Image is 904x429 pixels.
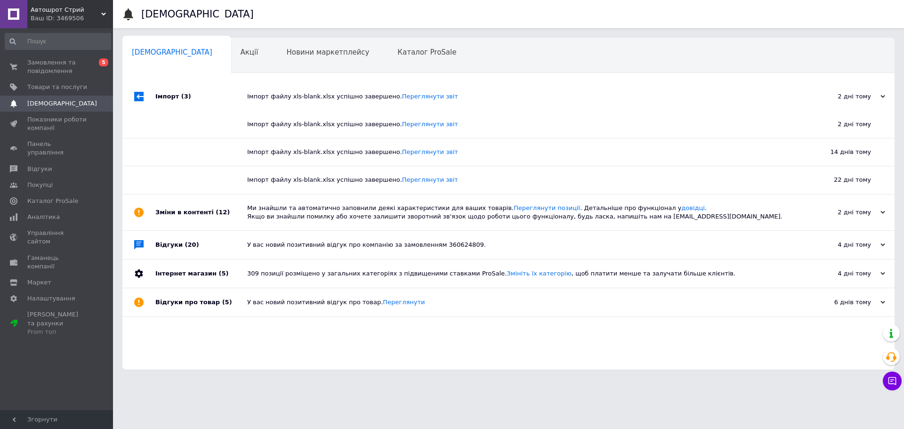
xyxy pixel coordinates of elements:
a: довідці [681,204,705,211]
div: Імпорт файлу xls-blank.xlsx успішно завершено. [247,148,777,156]
span: Каталог ProSale [397,48,456,57]
span: [DEMOGRAPHIC_DATA] [27,99,97,108]
div: 2 дні тому [791,92,885,101]
div: 2 дні тому [791,208,885,217]
span: Аналітика [27,213,60,221]
div: 22 дні тому [777,166,895,194]
span: Автошрот Стрий [31,6,101,14]
div: 2 дні тому [777,111,895,138]
h1: [DEMOGRAPHIC_DATA] [141,8,254,20]
div: Ми знайшли та автоматично заповнили деякі характеристики для ваших товарів. . Детальніше про функ... [247,204,791,221]
div: Імпорт файлу xls-blank.xlsx успішно завершено. [247,120,777,129]
span: Панель управління [27,140,87,157]
span: Покупці [27,181,53,189]
span: Показники роботи компанії [27,115,87,132]
a: Переглянути звіт [402,176,458,183]
a: Змініть їх категорію [507,270,572,277]
div: Відгуки [155,231,247,259]
span: Каталог ProSale [27,197,78,205]
span: Відгуки [27,165,52,173]
span: Гаманець компанії [27,254,87,271]
div: Зміни в контенті [155,194,247,230]
a: Переглянути позиції [514,204,580,211]
div: 4 дні тому [791,269,885,278]
span: 5 [99,58,108,66]
span: (12) [216,209,230,216]
div: 14 днів тому [777,138,895,166]
div: Відгуки про товар [155,288,247,316]
a: Переглянути звіт [402,148,458,155]
div: 309 позиції розміщено у загальних категоріях з підвищеними ставками ProSale. , щоб платити менше ... [247,269,791,278]
span: Новини маркетплейсу [286,48,369,57]
span: Управління сайтом [27,229,87,246]
span: Акції [241,48,258,57]
span: [DEMOGRAPHIC_DATA] [132,48,212,57]
span: Замовлення та повідомлення [27,58,87,75]
span: [PERSON_NAME] та рахунки [27,310,87,336]
div: 6 днів тому [791,298,885,307]
div: Prom топ [27,328,87,336]
div: Ваш ID: 3469506 [31,14,113,23]
button: Чат з покупцем [883,372,902,390]
a: Переглянути [383,299,425,306]
div: У вас новий позитивний відгук про товар. [247,298,791,307]
a: Переглянути звіт [402,93,458,100]
span: (3) [181,93,191,100]
span: (5) [218,270,228,277]
span: (5) [222,299,232,306]
input: Пошук [5,33,111,50]
span: Налаштування [27,294,75,303]
div: Імпорт файлу xls-blank.xlsx успішно завершено. [247,176,777,184]
div: Імпорт файлу xls-blank.xlsx успішно завершено. [247,92,791,101]
div: У вас новий позитивний відгук про компанію за замовленням 360624809. [247,241,791,249]
div: 4 дні тому [791,241,885,249]
span: Маркет [27,278,51,287]
a: Переглянути звіт [402,121,458,128]
span: Товари та послуги [27,83,87,91]
div: Інтернет магазин [155,259,247,288]
span: (20) [185,241,199,248]
div: Імпорт [155,82,247,111]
